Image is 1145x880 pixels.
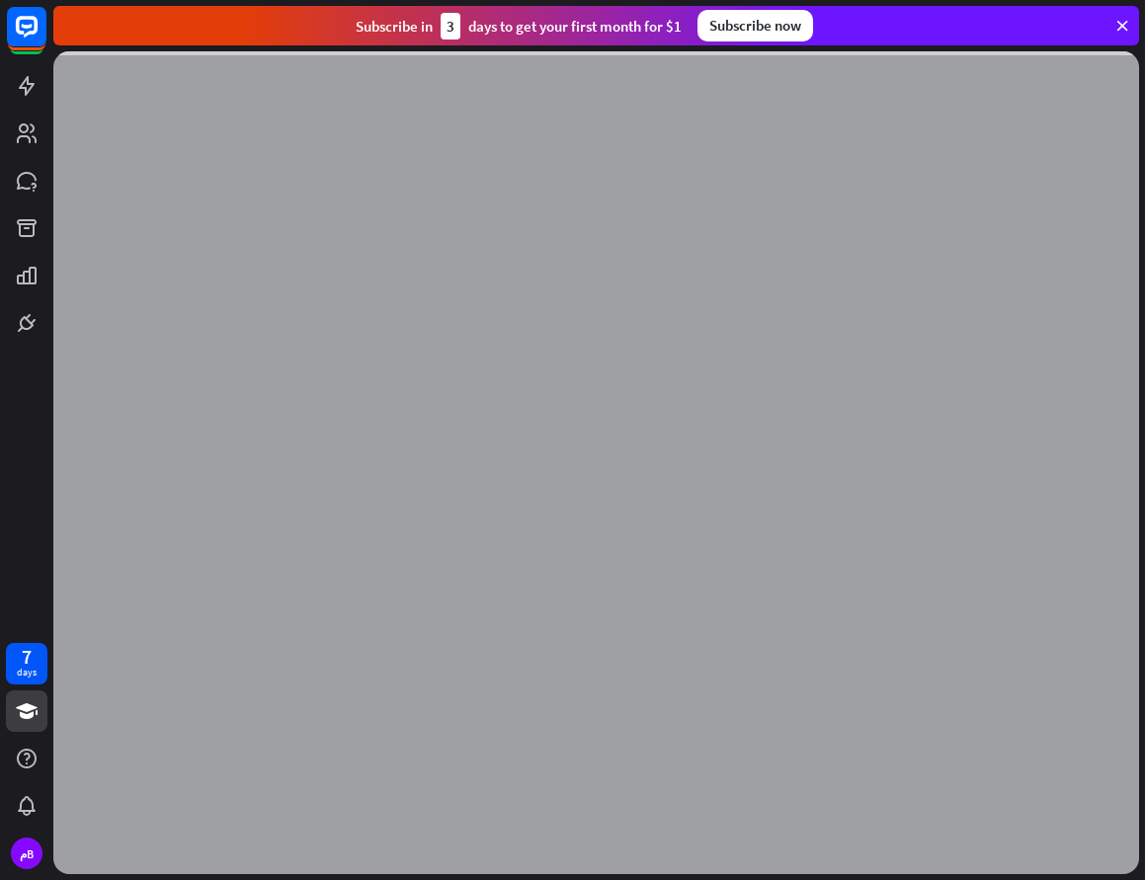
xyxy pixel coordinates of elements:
div: 3 [441,13,460,40]
div: days [17,666,37,680]
div: Subscribe in days to get your first month for $1 [356,13,682,40]
div: Subscribe now [697,10,813,41]
a: 7 days [6,643,47,684]
div: مB [11,838,42,869]
div: 7 [22,648,32,666]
